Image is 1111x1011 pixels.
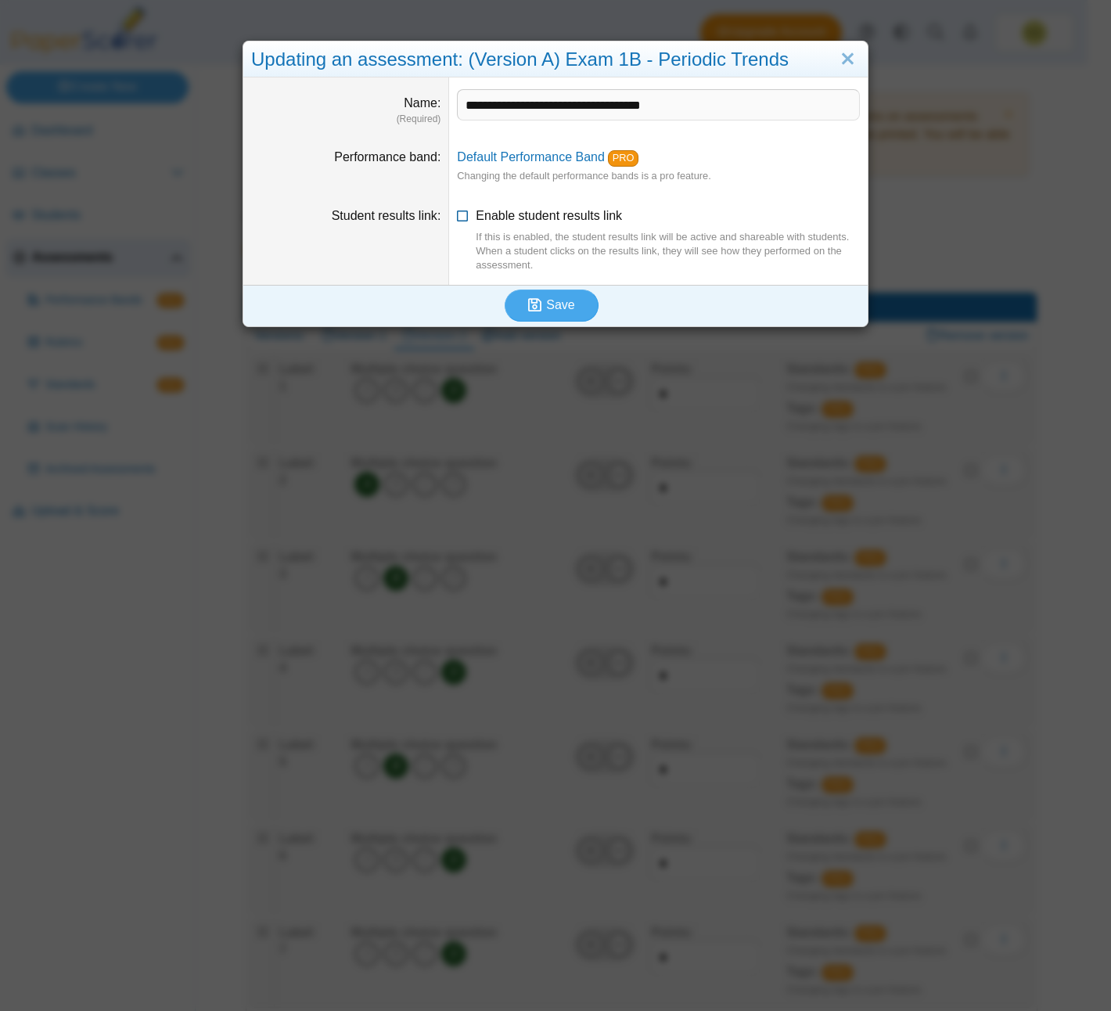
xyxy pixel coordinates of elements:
[334,150,440,164] label: Performance band
[476,230,860,273] div: If this is enabled, the student results link will be active and shareable with students. When a s...
[457,150,605,164] a: Default Performance Band
[836,46,860,73] a: Close
[608,150,638,166] a: PRO
[332,209,441,222] label: Student results link
[476,209,860,272] span: Enable student results link
[251,113,440,126] dfn: (Required)
[546,298,574,311] span: Save
[457,170,710,182] small: Changing the default performance bands is a pro feature.
[404,96,440,110] label: Name
[243,41,868,78] div: Updating an assessment: (Version A) Exam 1B - Periodic Trends
[505,290,599,321] button: Save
